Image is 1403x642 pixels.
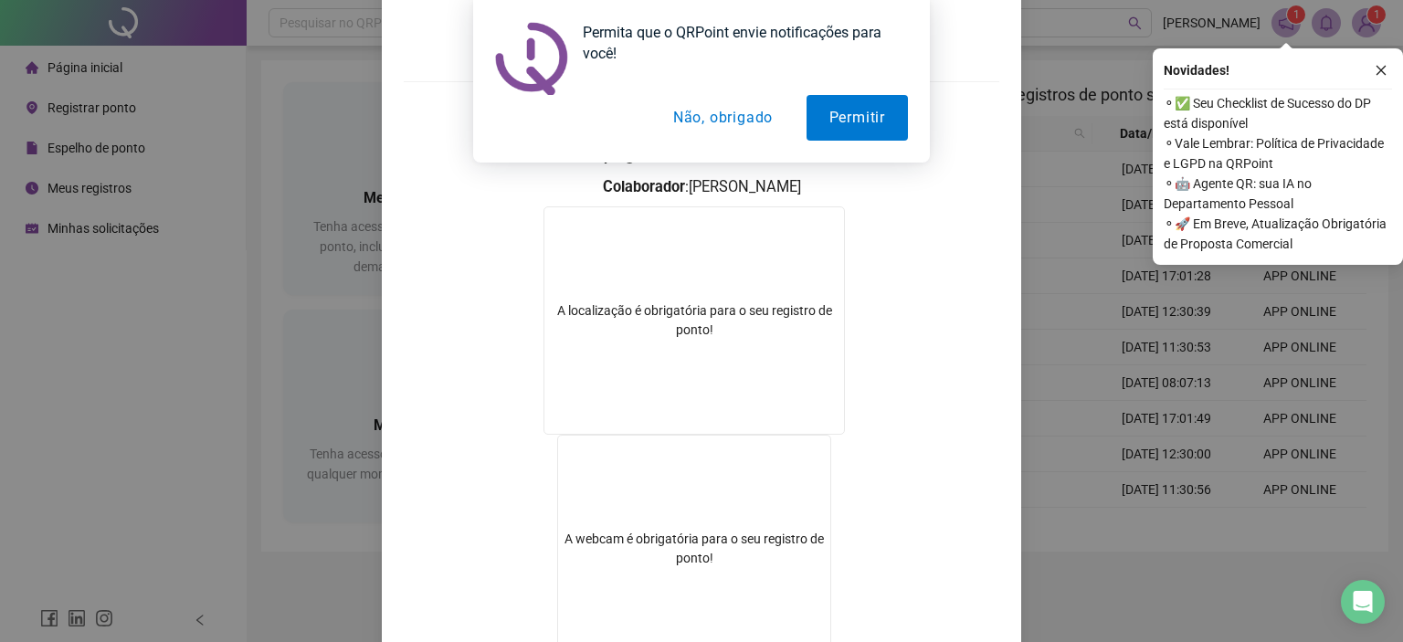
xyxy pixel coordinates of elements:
strong: Colaborador [603,178,685,195]
strong: Empregador [583,147,664,164]
div: A localização é obrigatória para o seu registro de ponto! [544,301,844,340]
button: Permitir [807,95,908,141]
div: Permita que o QRPoint envie notificações para você! [568,22,908,64]
h3: : [PERSON_NAME] [404,175,999,199]
span: ⚬ 🚀 Em Breve, Atualização Obrigatória de Proposta Comercial [1164,214,1392,254]
div: Open Intercom Messenger [1341,580,1385,624]
span: ⚬ 🤖 Agente QR: sua IA no Departamento Pessoal [1164,174,1392,214]
button: Não, obrigado [650,95,796,141]
img: notification icon [495,22,568,95]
